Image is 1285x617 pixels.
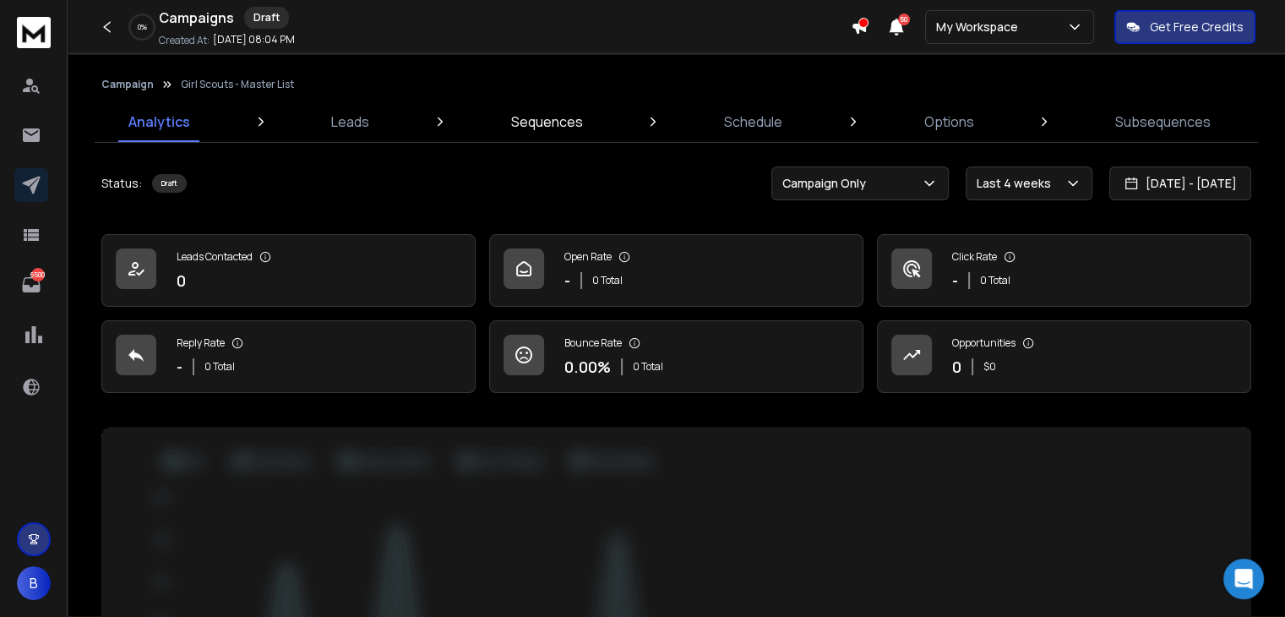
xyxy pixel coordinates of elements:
[898,14,910,25] span: 50
[101,234,476,307] a: Leads Contacted0
[1114,10,1255,44] button: Get Free Credits
[924,112,974,132] p: Options
[564,355,611,379] p: 0.00 %
[977,175,1058,192] p: Last 4 weeks
[138,22,147,32] p: 0 %
[1109,167,1251,200] button: [DATE] - [DATE]
[501,101,593,142] a: Sequences
[511,112,583,132] p: Sequences
[321,101,379,142] a: Leads
[936,19,1025,35] p: My Workspace
[980,274,1010,287] p: 0 Total
[564,336,622,350] p: Bounce Rate
[489,234,863,307] a: Open Rate-0 Total
[101,78,154,91] button: Campaign
[101,175,142,192] p: Status:
[177,269,186,292] p: 0
[633,360,663,374] p: 0 Total
[177,250,253,264] p: Leads Contacted
[564,269,570,292] p: -
[877,234,1251,307] a: Click Rate-0 Total
[714,101,792,142] a: Schedule
[17,566,51,600] button: B
[181,78,294,91] p: Girl Scouts - Master List
[914,101,984,142] a: Options
[1150,19,1244,35] p: Get Free Credits
[118,101,200,142] a: Analytics
[877,320,1251,393] a: Opportunities0$0
[592,274,623,287] p: 0 Total
[204,360,235,374] p: 0 Total
[724,112,782,132] p: Schedule
[244,7,289,29] div: Draft
[177,336,225,350] p: Reply Rate
[952,336,1015,350] p: Opportunities
[1115,112,1211,132] p: Subsequences
[1223,559,1264,599] div: Open Intercom Messenger
[159,8,234,28] h1: Campaigns
[1105,101,1221,142] a: Subsequences
[952,269,958,292] p: -
[983,360,996,374] p: $ 0
[331,112,369,132] p: Leads
[952,355,961,379] p: 0
[31,268,45,281] p: 6500
[14,268,48,302] a: 6500
[152,174,187,193] div: Draft
[489,320,863,393] a: Bounce Rate0.00%0 Total
[213,33,295,46] p: [DATE] 08:04 PM
[782,175,873,192] p: Campaign Only
[17,17,51,48] img: logo
[952,250,997,264] p: Click Rate
[159,34,210,47] p: Created At:
[101,320,476,393] a: Reply Rate-0 Total
[128,112,190,132] p: Analytics
[177,355,182,379] p: -
[564,250,612,264] p: Open Rate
